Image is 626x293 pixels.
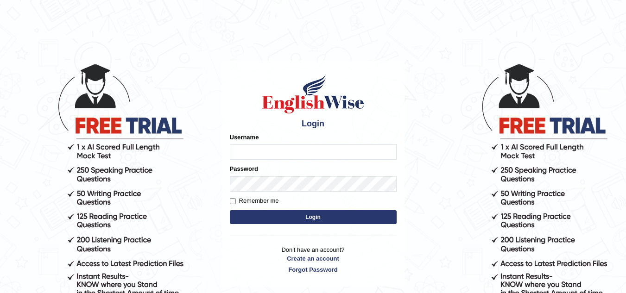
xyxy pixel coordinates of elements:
[230,196,279,206] label: Remember me
[230,198,236,204] input: Remember me
[230,210,397,224] button: Login
[230,245,397,274] p: Don't have an account?
[230,133,259,142] label: Username
[260,73,366,115] img: Logo of English Wise sign in for intelligent practice with AI
[230,254,397,263] a: Create an account
[230,265,397,274] a: Forgot Password
[230,119,397,129] h4: Login
[230,164,258,173] label: Password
